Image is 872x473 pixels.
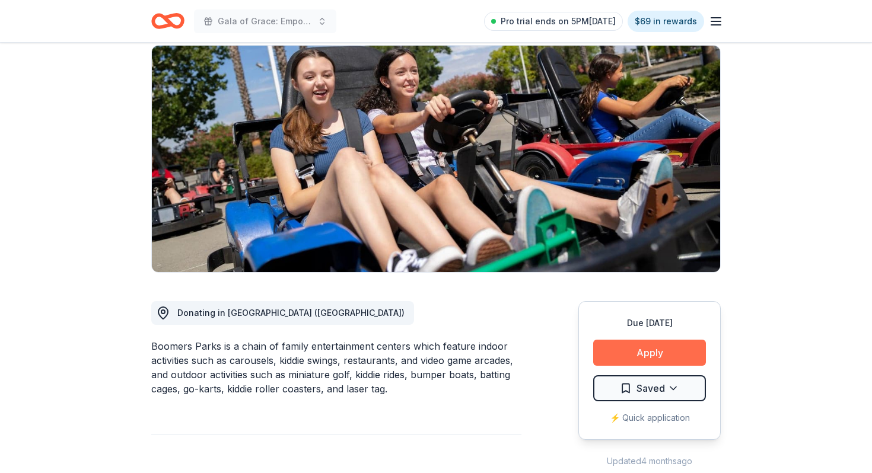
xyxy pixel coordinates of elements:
[177,308,405,318] span: Donating in [GEOGRAPHIC_DATA] ([GEOGRAPHIC_DATA])
[578,454,721,468] div: Updated 4 months ago
[593,411,706,425] div: ⚡️ Quick application
[637,381,665,396] span: Saved
[151,339,521,396] div: Boomers Parks is a chain of family entertainment centers which feature indoor activities such as ...
[151,7,184,35] a: Home
[484,12,623,31] a: Pro trial ends on 5PM[DATE]
[194,9,336,33] button: Gala of Grace: Empowering Futures for El Porvenir
[593,375,706,401] button: Saved
[152,46,720,272] img: Image for Boomers Parks (Los Angeles)
[593,316,706,330] div: Due [DATE]
[218,14,313,28] span: Gala of Grace: Empowering Futures for El Porvenir
[501,14,616,28] span: Pro trial ends on 5PM[DATE]
[593,340,706,366] button: Apply
[628,11,704,32] a: $69 in rewards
